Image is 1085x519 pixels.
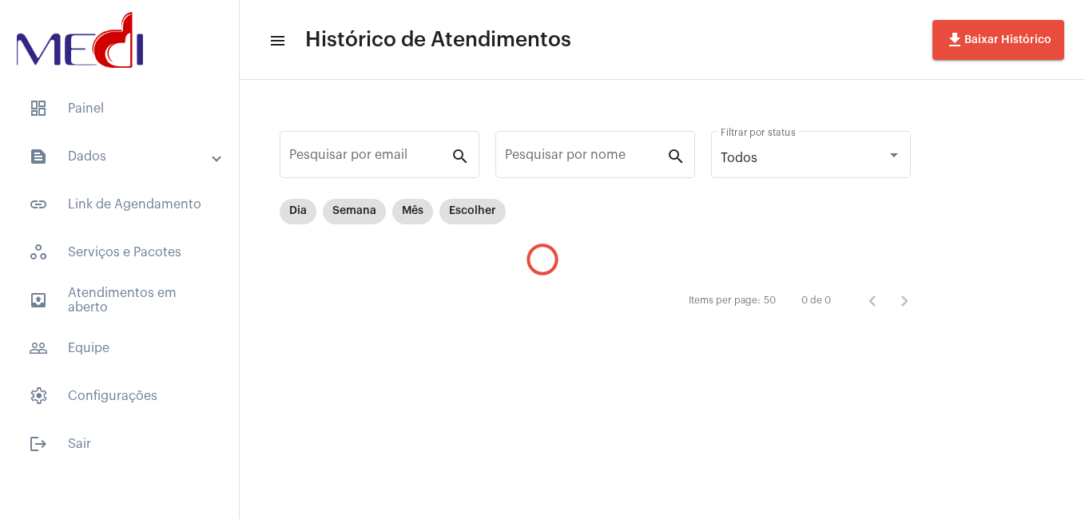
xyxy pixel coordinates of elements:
[16,185,223,224] span: Link de Agendamento
[689,295,761,306] div: Items per page:
[16,425,223,463] span: Sair
[29,434,48,454] mat-icon: sidenav icon
[280,199,316,224] mat-chip: Dia
[505,151,666,165] input: Pesquisar por nome
[10,137,239,176] mat-expansion-panel-header: sidenav iconDados
[932,20,1064,60] button: Baixar Histórico
[29,147,48,166] mat-icon: sidenav icon
[16,89,223,128] span: Painel
[323,199,386,224] mat-chip: Semana
[29,147,213,166] mat-panel-title: Dados
[13,8,147,72] img: d3a1b5fa-500b-b90f-5a1c-719c20e9830b.png
[305,27,571,53] span: Histórico de Atendimentos
[721,152,757,164] span: Todos
[289,151,451,165] input: Pesquisar por email
[945,34,1051,46] span: Baixar Histórico
[29,291,48,310] mat-icon: sidenav icon
[666,146,686,165] mat-icon: search
[392,199,433,224] mat-chip: Mês
[439,199,506,224] mat-chip: Escolher
[945,30,964,50] mat-icon: file_download
[16,329,223,367] span: Equipe
[29,339,48,358] mat-icon: sidenav icon
[16,281,223,319] span: Atendimentos em aberto
[16,377,223,415] span: Configurações
[29,243,48,262] span: sidenav icon
[764,295,776,306] div: 50
[856,285,888,317] button: Página anterior
[29,386,48,406] span: sidenav icon
[801,295,831,306] div: 0 de 0
[268,31,284,50] mat-icon: sidenav icon
[16,233,223,271] span: Serviços e Pacotes
[29,195,48,214] mat-icon: sidenav icon
[29,99,48,118] span: sidenav icon
[888,285,920,317] button: Próxima página
[451,146,470,165] mat-icon: search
